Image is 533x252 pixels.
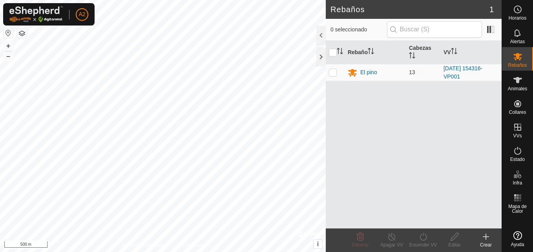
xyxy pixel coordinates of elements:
[502,228,533,250] a: Ayuda
[451,49,457,55] p-sorticon: Activar para ordenar
[508,63,527,68] span: Rebaños
[368,49,374,55] p-sorticon: Activar para ordenar
[511,242,524,247] span: Ayuda
[352,242,369,248] span: Eliminar
[330,26,387,34] span: 0 seleccionado
[122,242,168,249] a: Política de Privacidad
[17,29,27,38] button: Capas del Mapa
[360,68,377,77] div: El pino
[406,41,440,64] th: Cabezas
[177,242,203,249] a: Contáctenos
[4,41,13,51] button: +
[510,39,525,44] span: Alertas
[78,10,85,18] span: A2
[489,4,494,15] span: 1
[509,16,526,20] span: Horarios
[504,204,531,214] span: Mapa de Calor
[513,133,522,138] span: VVs
[376,241,407,248] div: Apagar VV
[439,241,470,248] div: Editar
[345,41,406,64] th: Rebaño
[407,241,439,248] div: Encender VV
[317,241,319,247] span: i
[4,28,13,38] button: Restablecer Mapa
[337,49,343,55] p-sorticon: Activar para ordenar
[513,181,522,185] span: Infra
[509,110,526,115] span: Collares
[510,157,525,162] span: Estado
[508,86,527,91] span: Animales
[409,69,415,75] span: 13
[387,21,482,38] input: Buscar (S)
[440,41,502,64] th: VV
[9,6,63,22] img: Logo Gallagher
[444,65,482,80] a: [DATE] 154316-VP001
[409,53,415,60] p-sorticon: Activar para ordenar
[314,240,322,248] button: i
[470,241,502,248] div: Crear
[330,5,489,14] h2: Rebaños
[4,51,13,61] button: –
